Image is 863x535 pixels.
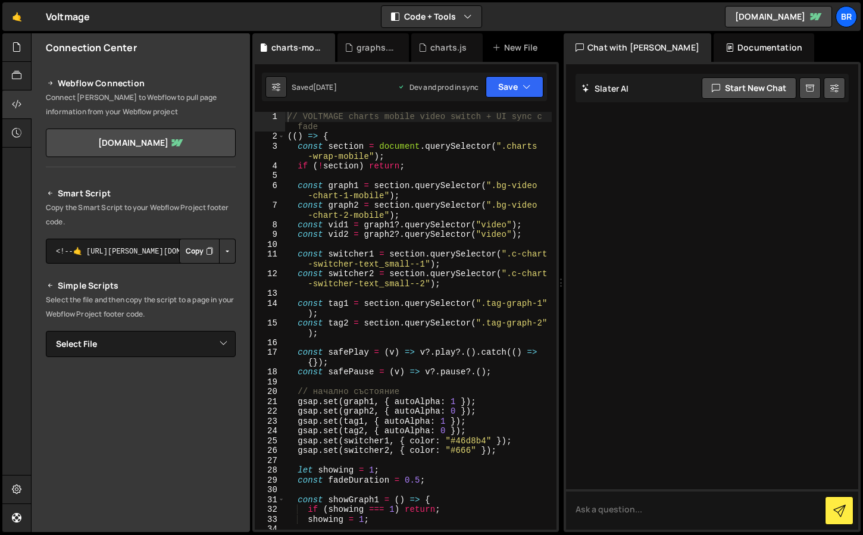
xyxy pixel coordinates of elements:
div: 15 [255,318,285,338]
div: 30 [255,485,285,495]
div: Dev and prod in sync [398,82,479,92]
div: 17 [255,348,285,367]
div: 12 [255,269,285,289]
textarea: <!--🤙 [URL][PERSON_NAME][DOMAIN_NAME]> <script>document.addEventListener("DOMContentLoaded", func... [46,239,236,264]
a: br [836,6,857,27]
div: 8 [255,220,285,230]
div: 14 [255,299,285,318]
h2: Slater AI [581,83,629,94]
button: Start new chat [702,77,796,99]
div: charts-mobile.js [271,42,321,54]
div: 16 [255,338,285,348]
div: 18 [255,367,285,377]
div: 2 [255,132,285,142]
div: 11 [255,249,285,269]
h2: Webflow Connection [46,76,236,90]
div: 7 [255,201,285,220]
div: Button group with nested dropdown [179,239,236,264]
div: Documentation [714,33,814,62]
div: 29 [255,475,285,486]
div: 26 [255,446,285,456]
button: Code + Tools [382,6,481,27]
p: Select the file and then copy the script to a page in your Webflow Project footer code. [46,293,236,321]
div: 4 [255,161,285,171]
div: 13 [255,289,285,299]
div: 1 [255,112,285,132]
div: 6 [255,181,285,201]
div: Saved [292,82,337,92]
div: 22 [255,406,285,417]
div: 24 [255,426,285,436]
div: Chat with [PERSON_NAME] [564,33,711,62]
div: 19 [255,377,285,387]
div: 34 [255,524,285,534]
div: 25 [255,436,285,446]
a: [DOMAIN_NAME] [46,129,236,157]
div: 28 [255,465,285,475]
h2: Simple Scripts [46,279,236,293]
button: Save [486,76,543,98]
a: [DOMAIN_NAME] [725,6,832,27]
div: 27 [255,456,285,466]
div: 20 [255,387,285,397]
button: Copy [179,239,220,264]
div: 10 [255,240,285,250]
div: 3 [255,142,285,161]
h2: Smart Script [46,186,236,201]
h2: Connection Center [46,41,137,54]
div: 21 [255,397,285,407]
div: 33 [255,515,285,525]
p: Copy the Smart Script to your Webflow Project footer code. [46,201,236,229]
p: Connect [PERSON_NAME] to Webflow to pull page information from your Webflow project [46,90,236,119]
div: [DATE] [313,82,337,92]
div: New File [492,42,542,54]
div: 5 [255,171,285,181]
iframe: YouTube video player [46,377,237,484]
div: 32 [255,505,285,515]
div: 23 [255,417,285,427]
div: 31 [255,495,285,505]
div: charts.js [430,42,467,54]
div: 9 [255,230,285,240]
div: Voltmage [46,10,90,24]
a: 🤙 [2,2,32,31]
div: graphs.js [357,42,395,54]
